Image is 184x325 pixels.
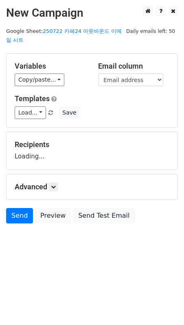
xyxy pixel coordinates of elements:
a: Load... [15,106,46,119]
a: Send [6,208,33,223]
a: Copy/paste... [15,74,64,86]
h5: Variables [15,62,86,71]
a: Send Test Email [73,208,135,223]
h5: Advanced [15,182,169,191]
h5: Email column [98,62,169,71]
a: Templates [15,94,50,103]
button: Save [59,106,80,119]
div: Loading... [15,140,169,161]
a: 250722 카페24 아웃바운드 이메일 시트 [6,28,122,43]
a: Preview [35,208,71,223]
h5: Recipients [15,140,169,149]
small: Google Sheet: [6,28,122,43]
h2: New Campaign [6,6,178,20]
a: Daily emails left: 50 [123,28,178,34]
span: Daily emails left: 50 [123,27,178,36]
